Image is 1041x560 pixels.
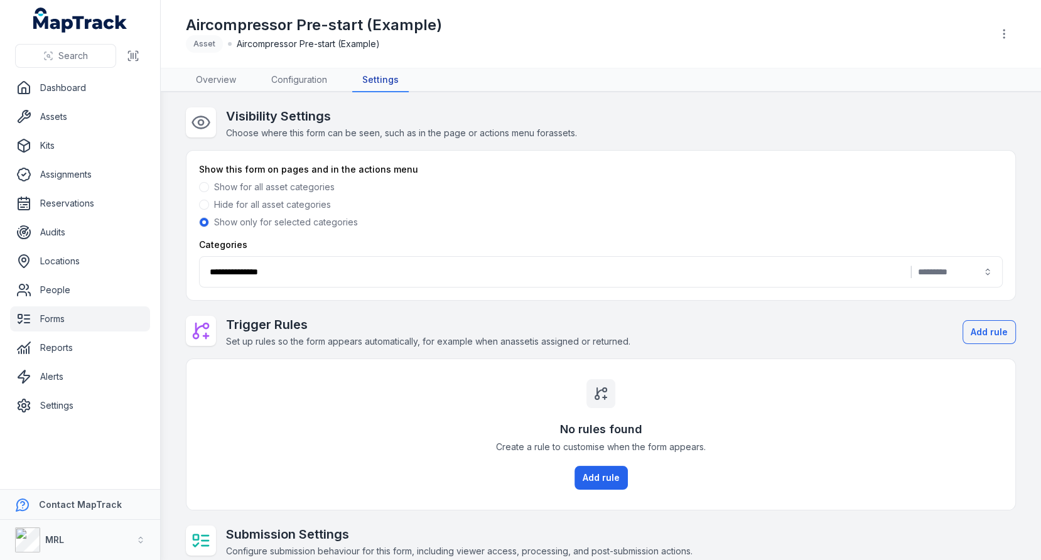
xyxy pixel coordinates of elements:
a: MapTrack [33,8,127,33]
button: Add rule [574,466,628,490]
label: Show only for selected categories [214,216,358,229]
button: Search [15,44,116,68]
h1: Aircompressor Pre-start (Example) [186,15,442,35]
a: Assignments [10,162,150,187]
a: Alerts [10,364,150,389]
a: People [10,277,150,303]
h3: No rules found [560,421,642,438]
label: Hide for all asset categories [214,198,331,211]
a: Reports [10,335,150,360]
label: Show this form on pages and in the actions menu [199,163,418,176]
a: Settings [352,68,409,92]
a: Settings [10,393,150,418]
h2: Visibility Settings [226,107,577,125]
span: Create a rule to customise when the form appears. [496,441,706,453]
div: Asset [186,35,223,53]
button: Add rule [963,320,1016,344]
span: Aircompressor Pre-start (Example) [237,38,380,50]
span: Set up rules so the form appears automatically, for example when an asset is assigned or returned. [226,336,630,347]
span: Configure submission behaviour for this form, including viewer access, processing, and post-submi... [226,546,693,556]
a: Assets [10,104,150,129]
span: Choose where this form can be seen, such as in the page or actions menu for assets . [226,127,577,138]
a: Reservations [10,191,150,216]
strong: Contact MapTrack [39,499,122,510]
button: | [199,256,1003,288]
a: Configuration [261,68,337,92]
a: Audits [10,220,150,245]
h2: Trigger Rules [226,316,630,333]
span: Search [58,50,88,62]
label: Categories [199,239,247,251]
a: Overview [186,68,246,92]
a: Dashboard [10,75,150,100]
a: Forms [10,306,150,331]
a: Locations [10,249,150,274]
a: Kits [10,133,150,158]
label: Show for all asset categories [214,181,335,193]
h2: Submission Settings [226,525,693,543]
strong: MRL [45,534,64,545]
